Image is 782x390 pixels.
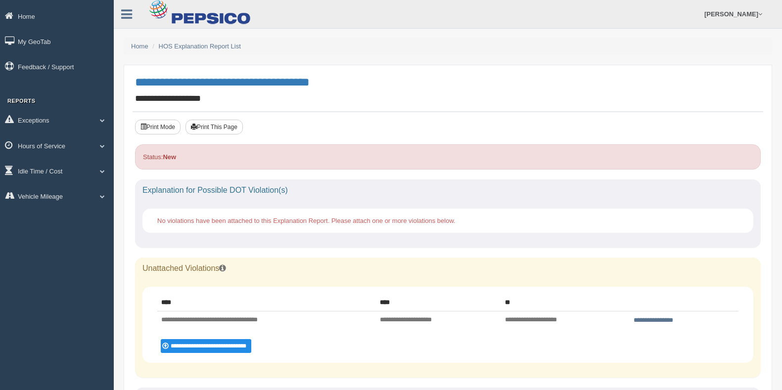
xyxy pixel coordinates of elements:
span: No violations have been attached to this Explanation Report. Please attach one or more violations... [157,217,456,224]
div: Explanation for Possible DOT Violation(s) [135,179,761,201]
button: Print Mode [135,120,181,134]
a: Home [131,43,148,50]
div: Status: [135,144,761,170]
a: HOS Explanation Report List [159,43,241,50]
button: Print This Page [185,120,243,134]
div: Unattached Violations [135,258,761,279]
strong: New [163,153,176,161]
